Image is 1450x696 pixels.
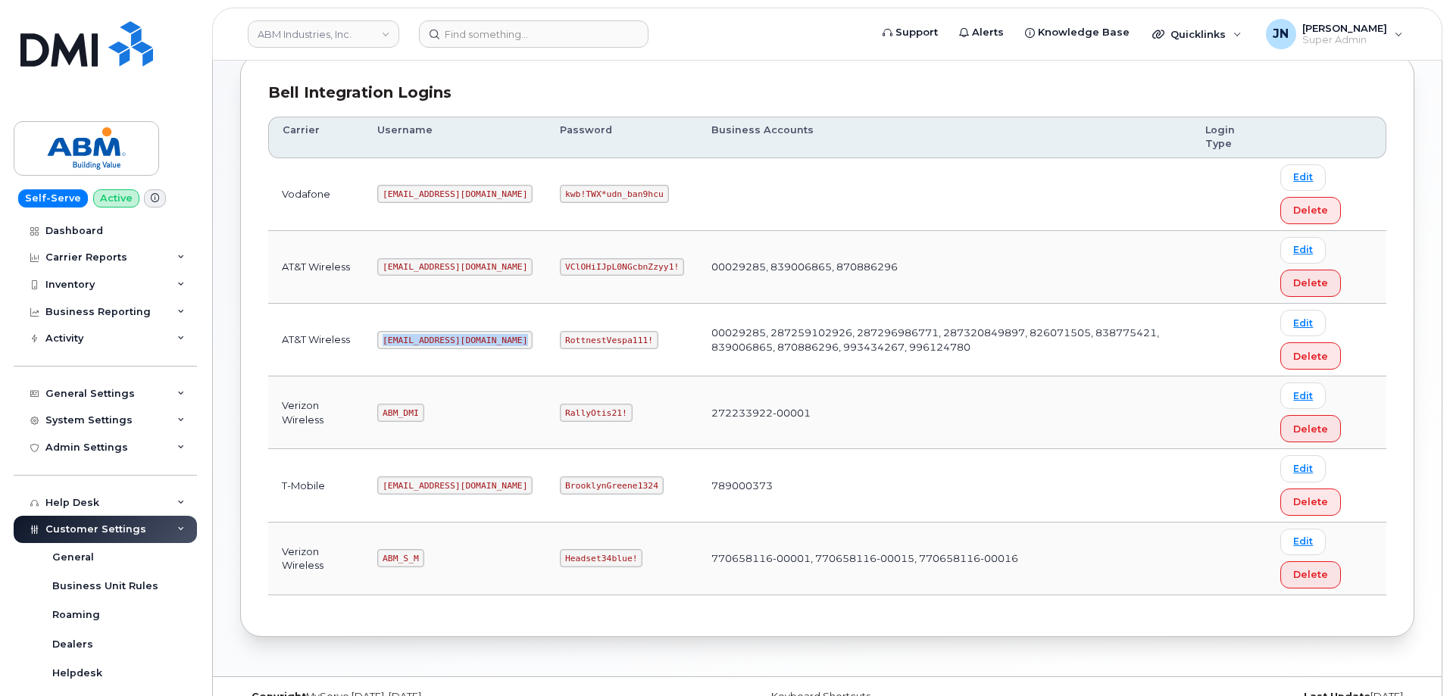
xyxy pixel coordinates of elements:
a: Edit [1280,529,1326,555]
button: Delete [1280,342,1341,370]
span: Delete [1293,203,1328,217]
a: ABM Industries, Inc. [248,20,399,48]
th: Business Accounts [698,117,1192,158]
td: AT&T Wireless [268,231,364,304]
th: Username [364,117,546,158]
td: Vodafone [268,158,364,231]
input: Find something... [419,20,648,48]
span: Delete [1293,495,1328,509]
span: Support [895,25,938,40]
td: 00029285, 287259102926, 287296986771, 287320849897, 826071505, 838775421, 839006865, 870886296, 9... [698,304,1192,376]
code: Headset34blue! [560,549,642,567]
a: Edit [1280,310,1326,336]
code: [EMAIL_ADDRESS][DOMAIN_NAME] [377,331,533,349]
span: Delete [1293,349,1328,364]
td: AT&T Wireless [268,304,364,376]
td: 770658116-00001, 770658116-00015, 770658116-00016 [698,523,1192,595]
td: 00029285, 839006865, 870886296 [698,231,1192,304]
span: [PERSON_NAME] [1302,22,1387,34]
span: Delete [1293,276,1328,290]
a: Support [872,17,948,48]
button: Delete [1280,197,1341,224]
code: VClOHiIJpL0NGcbnZzyy1! [560,258,684,276]
code: ABM_S_M [377,549,423,567]
div: Bell Integration Logins [268,82,1386,104]
code: [EMAIL_ADDRESS][DOMAIN_NAME] [377,476,533,495]
code: kwb!TWX*udn_ban9hcu [560,185,668,203]
div: Joe Nguyen Jr. [1255,19,1414,49]
td: Verizon Wireless [268,523,364,595]
code: [EMAIL_ADDRESS][DOMAIN_NAME] [377,258,533,276]
a: Edit [1280,237,1326,264]
code: [EMAIL_ADDRESS][DOMAIN_NAME] [377,185,533,203]
button: Delete [1280,415,1341,442]
a: Knowledge Base [1014,17,1140,48]
th: Password [546,117,698,158]
span: Alerts [972,25,1004,40]
div: Quicklinks [1142,19,1252,49]
td: Verizon Wireless [268,376,364,449]
td: 789000373 [698,449,1192,522]
span: Delete [1293,567,1328,582]
span: Quicklinks [1170,28,1226,40]
th: Carrier [268,117,364,158]
code: BrooklynGreene1324 [560,476,663,495]
code: ABM_DMI [377,404,423,422]
code: RallyOtis21! [560,404,632,422]
button: Delete [1280,270,1341,297]
td: 272233922-00001 [698,376,1192,449]
button: Delete [1280,561,1341,588]
button: Delete [1280,488,1341,516]
span: Super Admin [1302,34,1387,46]
a: Edit [1280,455,1326,482]
span: Delete [1293,422,1328,436]
code: RottnestVespa111! [560,331,658,349]
span: JN [1273,25,1289,43]
a: Alerts [948,17,1014,48]
td: T-Mobile [268,449,364,522]
a: Edit [1280,382,1326,409]
a: Edit [1280,164,1326,191]
span: Knowledge Base [1038,25,1130,40]
th: Login Type [1192,117,1267,158]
